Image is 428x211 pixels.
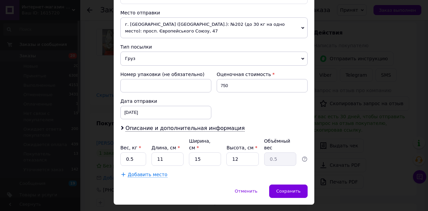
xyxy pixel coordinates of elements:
[189,138,210,150] label: Ширина, см
[276,189,301,194] span: Сохранить
[120,44,152,50] span: Тип посылки
[128,172,168,178] span: Добавить место
[217,71,308,78] div: Оценочная стоимость
[120,52,308,66] span: Груз
[264,138,296,151] div: Объёмный вес
[120,145,141,150] label: Вес, кг
[226,145,257,150] label: Высота, см
[151,145,180,150] label: Длина, см
[120,17,308,38] span: г. [GEOGRAPHIC_DATA] ([GEOGRAPHIC_DATA].): №202 (до 30 кг на одно место): просп. Європейського Со...
[125,125,245,132] span: Описание и дополнительная информация
[120,10,160,15] span: Место отправки
[120,98,211,104] div: Дата отправки
[235,189,257,194] span: Отменить
[120,71,211,78] div: Номер упаковки (не обязательно)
